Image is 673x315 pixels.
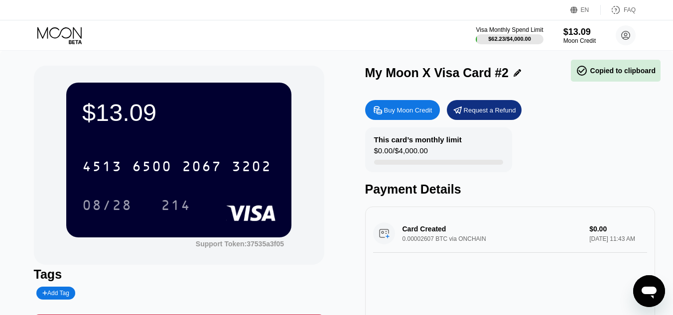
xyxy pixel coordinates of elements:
div: $13.09Moon Credit [563,27,596,44]
div: Payment Details [365,182,656,197]
div: FAQ [624,6,636,13]
div: Visa Monthly Spend Limit$62.23/$4,000.00 [476,26,543,44]
div: Request a Refund [464,106,516,114]
div: Visa Monthly Spend Limit [476,26,543,33]
div: Moon Credit [563,37,596,44]
div: 3202 [232,160,271,176]
div: Tags [34,267,324,282]
div: Copied to clipboard [576,65,656,77]
div: $13.09 [82,99,275,126]
div: EN [570,5,601,15]
div: Support Token: 37535a3f05 [196,240,284,248]
div: Buy Moon Credit [365,100,440,120]
div: $62.23 / $4,000.00 [488,36,531,42]
div: 4513650020673202 [76,154,277,179]
iframe: Button to launch messaging window [633,275,665,307]
div: Request a Refund [447,100,522,120]
div: 08/28 [82,199,132,214]
div: FAQ [601,5,636,15]
div: This card’s monthly limit [374,135,462,144]
div: 08/28 [75,193,139,217]
div: $0.00 / $4,000.00 [374,146,428,160]
span:  [576,65,588,77]
div: Buy Moon Credit [384,106,432,114]
div: Add Tag [42,290,69,297]
div: 4513 [82,160,122,176]
div: $13.09 [563,27,596,37]
div: 214 [161,199,191,214]
div: 2067 [182,160,222,176]
div: 214 [153,193,198,217]
div: EN [581,6,589,13]
div: Support Token:37535a3f05 [196,240,284,248]
div: 6500 [132,160,172,176]
div: My Moon X Visa Card #2 [365,66,509,80]
div: Add Tag [36,287,75,300]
